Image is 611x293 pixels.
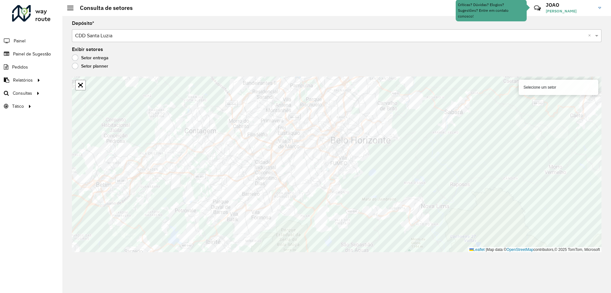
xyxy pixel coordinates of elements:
label: Depósito [72,19,94,27]
span: [PERSON_NAME] [546,8,593,14]
span: Painel [14,38,25,44]
div: Map data © contributors,© 2025 TomTom, Microsoft [468,247,601,253]
a: Leaflet [469,247,485,252]
span: Painel de Sugestão [13,51,51,57]
label: Setor planner [72,63,108,69]
h3: JOAO [546,2,593,8]
span: Clear all [588,32,593,40]
span: Pedidos [12,64,28,70]
span: Relatórios [13,77,33,84]
span: Tático [12,103,24,110]
span: Consultas [13,90,32,97]
label: Setor entrega [72,55,109,61]
div: Selecione um setor [519,80,598,95]
a: Contato Rápido [530,1,544,15]
span: | [486,247,487,252]
a: OpenStreetMap [507,247,534,252]
label: Exibir setores [72,46,103,53]
h2: Consulta de setores [74,4,133,11]
a: Abrir mapa em tela cheia [76,80,85,90]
